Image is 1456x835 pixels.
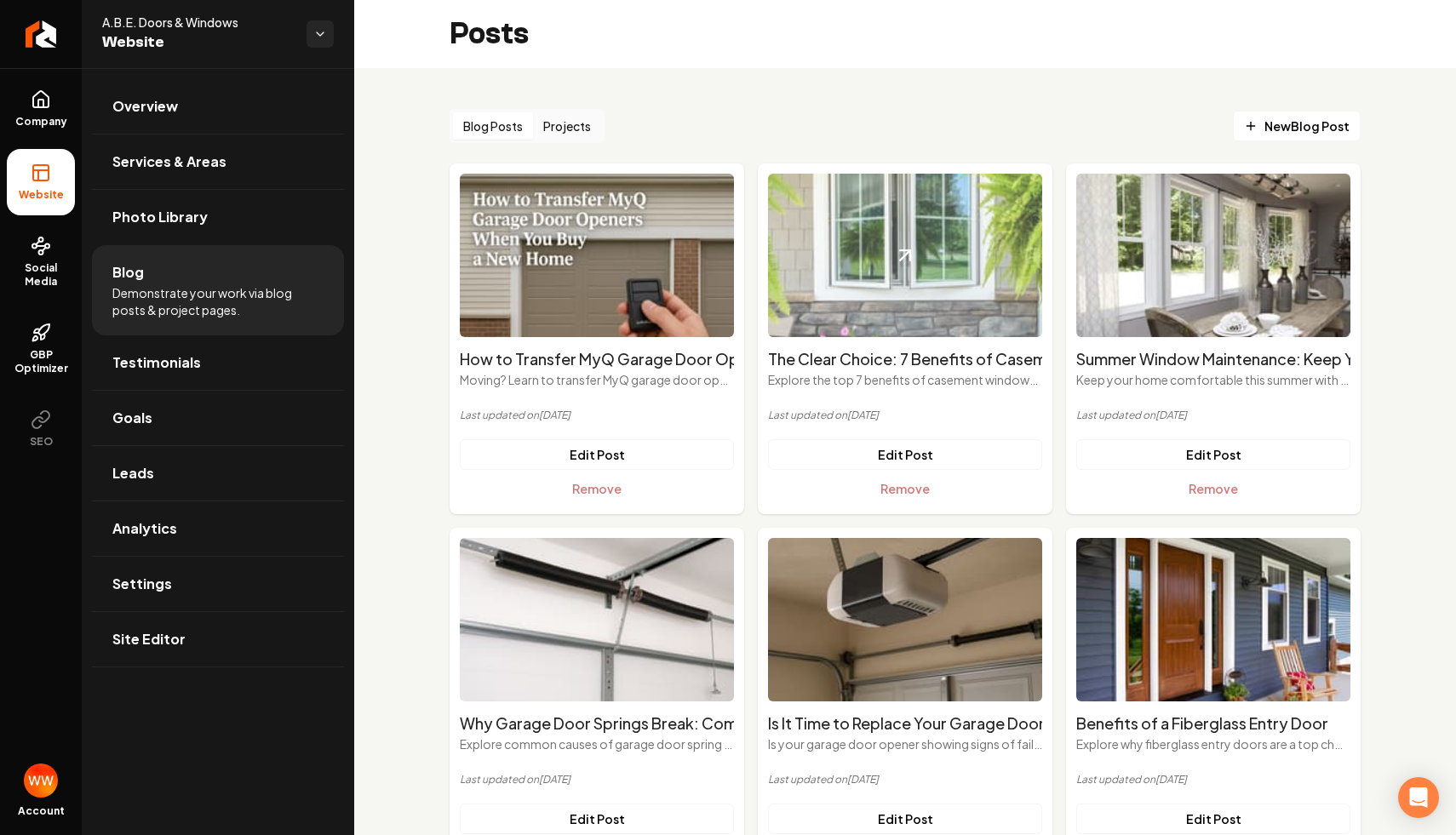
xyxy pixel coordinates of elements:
[768,347,1042,371] h2: The Clear Choice: 7 Benefits of Casement Windows for Modern Homes
[768,439,1042,470] a: Edit Post
[92,612,344,666] a: Site Editor
[23,435,60,449] span: SEO
[102,31,293,54] span: Website
[460,804,734,834] a: Edit Post
[460,712,734,735] h2: Why Garage Door Springs Break: Common Causes and Prevention Tips
[12,188,71,202] span: Website
[768,538,1042,701] img: Is It Time to Replace Your Garage Door Opener?'s featured image
[1233,111,1361,141] a: NewBlog Post
[26,20,57,48] img: Rebolt Logo
[112,629,186,649] span: Site Editor
[460,773,734,786] p: Last updated on [DATE]
[1076,712,1350,735] h2: Benefits of a Fiberglass Entry Door
[112,408,152,428] span: Goals
[1076,538,1350,701] img: Benefits of a Fiberglass Entry Door's featured image
[460,473,734,504] button: Remove
[18,804,65,818] span: Account
[1076,174,1350,337] img: Summer Window Maintenance: Keep Your Home Cool, Bright, and Efficient's featured image
[1076,735,1350,752] p: Explore why fiberglass entry doors are a top choice for homes. From durability and energy efficie...
[1076,773,1350,786] p: Last updated on [DATE]
[768,773,1042,786] p: Last updated on [DATE]
[1076,439,1350,470] a: Edit Post
[7,222,75,302] a: Social Media
[92,335,344,390] a: Testimonials
[92,79,344,134] a: Overview
[7,261,75,289] span: Social Media
[7,396,75,462] button: SEO
[7,348,75,375] span: GBP Optimizer
[450,17,529,51] h2: Posts
[112,262,144,283] span: Blog
[92,557,344,611] a: Settings
[112,152,226,172] span: Services & Areas
[24,764,58,798] img: Will Wallace
[533,112,601,140] button: Projects
[7,309,75,389] a: GBP Optimizer
[1076,347,1350,371] h2: Summer Window Maintenance: Keep Your Home Cool, Bright, and Efficient
[112,284,324,318] span: Demonstrate your work via blog posts & project pages.
[1076,804,1350,834] a: Edit Post
[92,446,344,500] a: Leads
[768,371,1042,388] p: Explore the top 7 benefits of casement windows, including superior ventilation, unobstructed view...
[112,207,208,227] span: Photo Library
[460,371,734,388] p: Moving? Learn to transfer MyQ garage door openers seamlessly, erase outdated connections, and set...
[768,804,1042,834] a: Edit Post
[92,391,344,445] a: Goals
[92,190,344,244] a: Photo Library
[92,501,344,556] a: Analytics
[768,409,1042,422] p: Last updated on [DATE]
[460,174,734,337] img: How to Transfer MyQ Garage Door Openers When You Buy a New Home's featured image
[1076,409,1350,422] p: Last updated on [DATE]
[102,14,293,31] span: A.B.E. Doors & Windows
[768,174,1042,337] img: The Clear Choice: 7 Benefits of Casement Windows for Modern Homes's featured image
[1244,117,1350,135] span: New Blog Post
[24,764,58,798] button: Open user button
[768,735,1042,752] p: Is your garage door opener showing signs of failure? Discover expert guidance on when to replace ...
[112,96,178,117] span: Overview
[112,574,172,594] span: Settings
[9,115,74,129] span: Company
[92,134,344,189] a: Services & Areas
[460,439,734,470] a: Edit Post
[768,473,1042,504] button: Remove
[460,347,734,371] h2: How to Transfer MyQ Garage Door Openers When You Buy a New Home
[1076,371,1350,388] p: Keep your home comfortable this summer with essential window maintenance tips. Clean, inspect, an...
[112,463,154,483] span: Leads
[460,735,734,752] p: Explore common causes of garage door spring failures and discover prevention tips to maintain fun...
[112,518,177,539] span: Analytics
[112,352,201,373] span: Testimonials
[460,409,734,422] p: Last updated on [DATE]
[453,112,533,140] button: Blog Posts
[460,538,734,701] img: Why Garage Door Springs Break: Common Causes and Prevention Tips's featured image
[768,712,1042,735] h2: Is It Time to Replace Your Garage Door Opener?
[1398,777,1439,818] div: Open Intercom Messenger
[1076,473,1350,504] button: Remove
[7,76,75,142] a: Company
